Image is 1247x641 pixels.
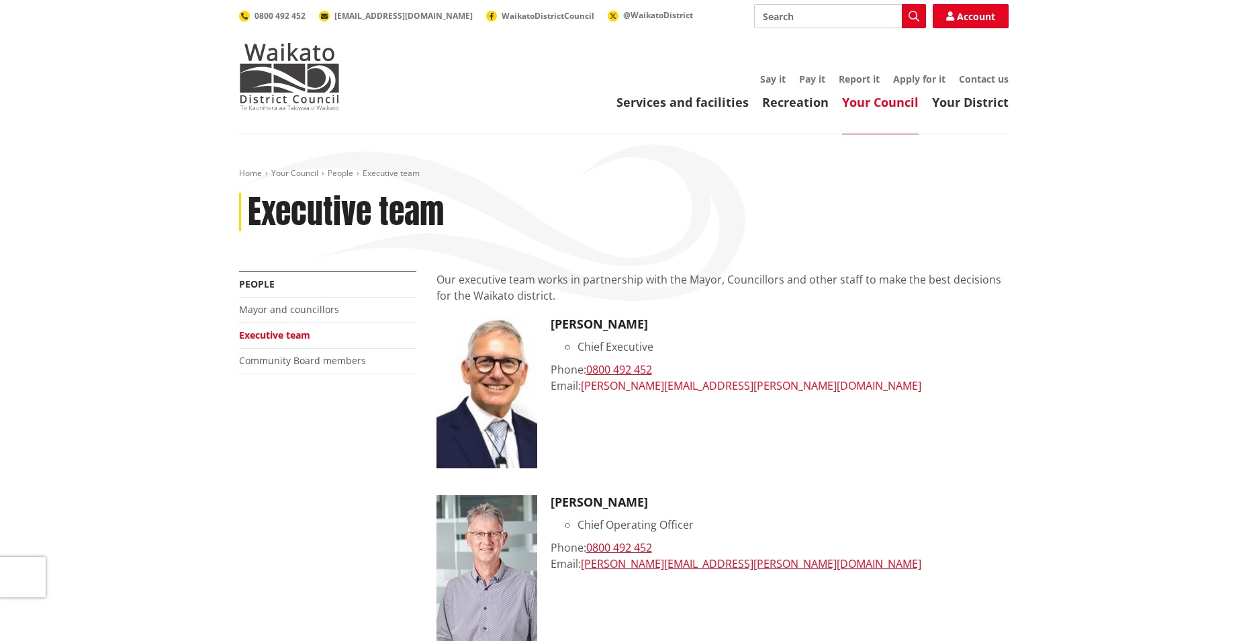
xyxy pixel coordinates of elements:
img: Waikato District Council - Te Kaunihera aa Takiwaa o Waikato [239,43,340,110]
a: Your District [932,94,1009,110]
a: 0800 492 452 [586,362,652,377]
a: @WaikatoDistrict [608,9,693,21]
a: Account [933,4,1009,28]
div: Email: [551,556,1009,572]
a: 0800 492 452 [586,540,652,555]
input: Search input [754,4,926,28]
a: Pay it [799,73,825,85]
a: 0800 492 452 [239,10,306,22]
li: Chief Executive [578,339,1009,355]
a: Community Board members [239,354,366,367]
h3: [PERSON_NAME] [551,317,1009,332]
li: Chief Operating Officer [578,517,1009,533]
span: @WaikatoDistrict [623,9,693,21]
a: Your Council [271,167,318,179]
span: WaikatoDistrictCouncil [502,10,594,22]
a: WaikatoDistrictCouncil [486,10,594,22]
a: [PERSON_NAME][EMAIL_ADDRESS][PERSON_NAME][DOMAIN_NAME] [581,556,921,571]
span: 0800 492 452 [255,10,306,22]
a: Home [239,167,262,179]
span: [EMAIL_ADDRESS][DOMAIN_NAME] [334,10,473,22]
a: [EMAIL_ADDRESS][DOMAIN_NAME] [319,10,473,22]
h1: Executive team [248,193,444,232]
nav: breadcrumb [239,168,1009,179]
a: Recreation [762,94,829,110]
a: Apply for it [893,73,945,85]
a: Mayor and councillors [239,303,339,316]
div: Email: [551,378,1009,394]
p: Our executive team works in partnership with the Mayor, Councillors and other staff to make the b... [436,271,1009,304]
iframe: Messenger Launcher [1185,585,1234,633]
a: Say it [760,73,786,85]
a: Services and facilities [616,94,749,110]
a: [PERSON_NAME][EMAIL_ADDRESS][PERSON_NAME][DOMAIN_NAME] [581,378,921,393]
span: Executive team [363,167,420,179]
a: Report it [839,73,880,85]
h3: [PERSON_NAME] [551,495,1009,510]
a: Your Council [842,94,919,110]
a: People [328,167,353,179]
div: Phone: [551,540,1009,556]
a: People [239,277,275,290]
a: Contact us [959,73,1009,85]
a: Executive team [239,329,310,341]
div: Phone: [551,361,1009,378]
img: CE Craig Hobbs [436,317,537,468]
